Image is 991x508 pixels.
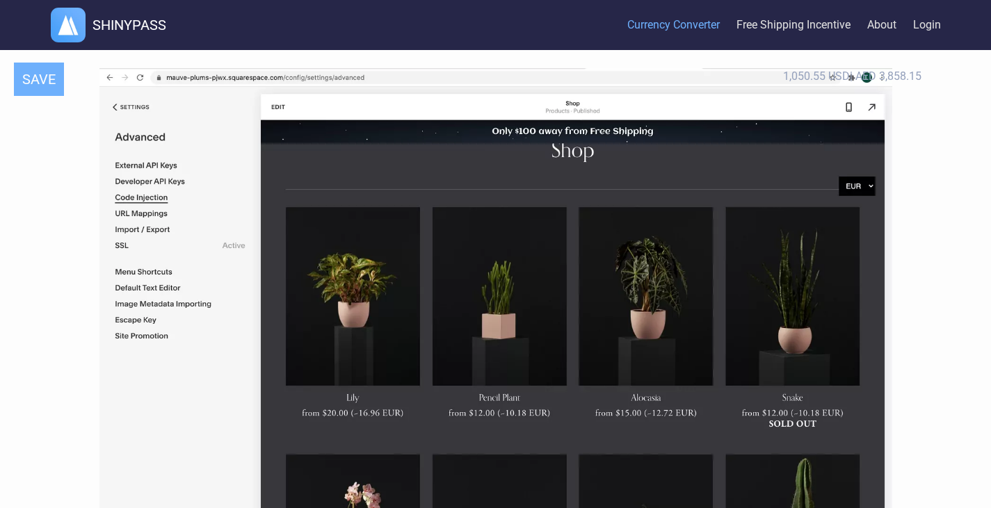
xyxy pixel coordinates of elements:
img: logo.webp [51,8,86,42]
button: SAVE [14,63,64,96]
span: | AED 3,858.15 [850,69,921,83]
h1: SHINYPASS [92,17,166,33]
a: Login [913,4,941,47]
a: Currency Converter [627,4,720,47]
a: Free Shipping Incentive [736,4,851,47]
a: About [867,4,896,47]
div: 1,050.55 USD [783,69,921,83]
